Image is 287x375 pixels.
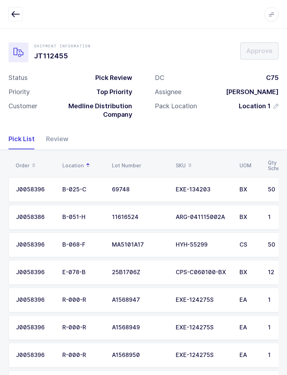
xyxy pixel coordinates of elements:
[16,352,54,358] div: J0058396
[240,214,259,220] div: BX
[37,102,132,119] div: Medline Distribution Company
[239,102,271,110] span: Location 1
[176,269,231,276] div: CPS-C060100-BX
[155,74,164,82] div: DC
[246,46,272,55] span: Approve
[34,50,91,62] h1: JT112455
[62,160,103,172] div: Location
[112,242,167,248] div: MA5101A17
[176,214,231,220] div: ARG-041115002A
[62,352,103,358] div: R-000-R
[9,88,30,96] div: Priority
[62,242,103,248] div: B-068-F
[176,352,231,358] div: EXE-124275S
[220,88,278,96] div: [PERSON_NAME]
[176,186,231,193] div: EXE-134203
[16,160,54,172] div: Order
[240,269,259,276] div: BX
[62,297,103,303] div: R-000-R
[112,214,167,220] div: 11616524
[240,242,259,248] div: CS
[176,160,231,172] div: SKU
[62,324,103,331] div: R-000-R
[112,269,167,276] div: 25B1706Z
[16,242,54,248] div: J0058396
[16,269,54,276] div: J0058396
[240,352,259,358] div: EA
[62,269,103,276] div: E-078-B
[239,102,278,110] button: Location 1
[91,88,132,96] div: Top Priority
[16,297,54,303] div: J0058396
[9,102,37,119] div: Customer
[16,214,54,220] div: J0058386
[240,324,259,331] div: EA
[16,186,54,193] div: J0058396
[155,102,197,110] div: Pack Location
[90,74,132,82] div: Pick Review
[34,43,91,49] div: Shipment Information
[240,186,259,193] div: BX
[62,214,103,220] div: B-051-H
[9,129,40,149] div: Pick List
[112,186,167,193] div: 69748
[155,88,181,96] div: Assignee
[112,297,167,303] div: A1568947
[16,324,54,331] div: J0058396
[112,324,167,331] div: A1568949
[266,74,278,81] span: C75
[240,163,259,168] div: UOM
[176,242,231,248] div: HYH-55299
[176,324,231,331] div: EXE-124275S
[9,74,28,82] div: Status
[240,42,278,59] button: Approve
[240,297,259,303] div: EA
[176,297,231,303] div: EXE-124275S
[112,352,167,358] div: A1568950
[112,163,167,168] div: Lot Number
[40,129,68,149] div: Review
[62,186,103,193] div: B-025-C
